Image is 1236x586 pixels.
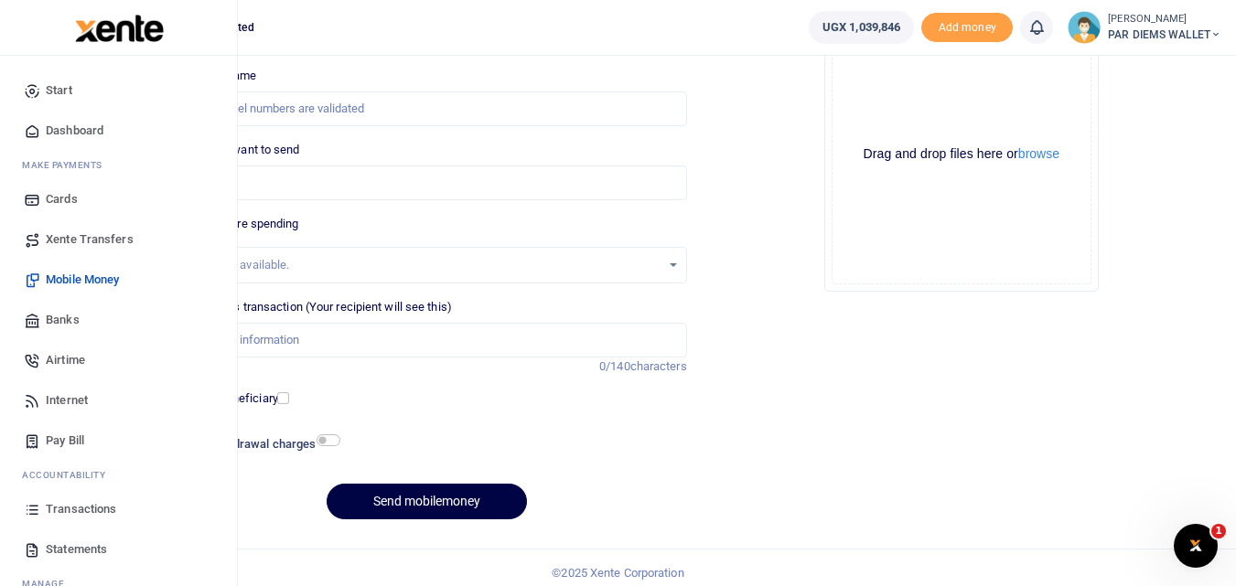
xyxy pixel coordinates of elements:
[46,432,84,450] span: Pay Bill
[167,91,686,126] input: MTN & Airtel numbers are validated
[46,230,134,249] span: Xente Transfers
[180,256,660,274] div: No options available.
[46,540,107,559] span: Statements
[167,323,686,357] input: Enter extra information
[1018,147,1059,160] button: browse
[921,13,1013,43] li: Toup your wallet
[167,298,452,316] label: Memo for this transaction (Your recipient will see this)
[15,111,222,151] a: Dashboard
[824,17,1099,292] div: File Uploader
[167,165,686,200] input: UGX
[1211,524,1226,538] span: 1
[36,468,105,482] span: countability
[1108,27,1221,43] span: PAR DIEMS WALLET
[1174,524,1218,568] iframe: Intercom live chat
[15,260,222,300] a: Mobile Money
[169,437,332,452] h6: Include withdrawal charges
[809,11,914,44] a: UGX 1,039,846
[15,421,222,461] a: Pay Bill
[15,380,222,421] a: Internet
[46,500,116,518] span: Transactions
[1108,12,1221,27] small: [PERSON_NAME]
[31,158,102,172] span: ake Payments
[15,300,222,340] a: Banks
[46,190,78,208] span: Cards
[15,489,222,529] a: Transactions
[1068,11,1221,44] a: profile-user [PERSON_NAME] PAR DIEMS WALLET
[75,15,164,42] img: logo-large
[46,311,80,329] span: Banks
[15,461,222,489] li: Ac
[15,219,222,260] a: Xente Transfers
[15,179,222,219] a: Cards
[15,151,222,179] li: M
[15,340,222,380] a: Airtime
[15,529,222,570] a: Statements
[630,359,687,373] span: characters
[921,19,1013,33] a: Add money
[599,359,630,373] span: 0/140
[801,11,921,44] li: Wallet ballance
[15,70,222,111] a: Start
[46,81,72,100] span: Start
[921,13,1013,43] span: Add money
[46,351,85,369] span: Airtime
[1068,11,1101,44] img: profile-user
[327,484,527,519] button: Send mobilemoney
[46,122,103,140] span: Dashboard
[46,271,119,289] span: Mobile Money
[73,20,164,34] a: logo-small logo-large logo-large
[833,145,1091,163] div: Drag and drop files here or
[822,18,900,37] span: UGX 1,039,846
[46,391,88,410] span: Internet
